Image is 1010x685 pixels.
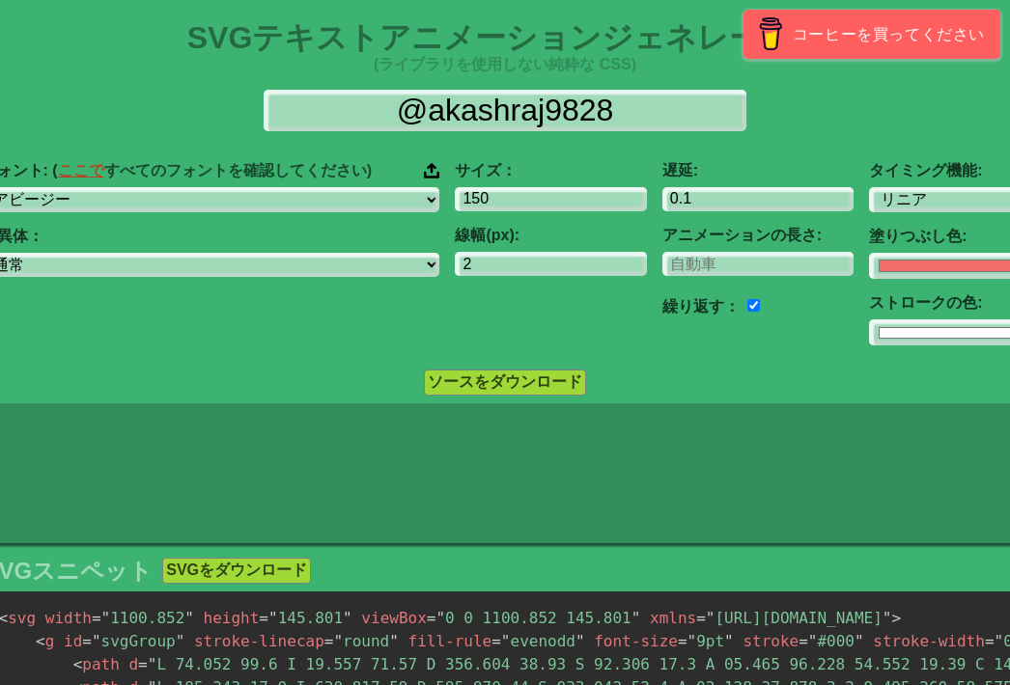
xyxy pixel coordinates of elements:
[662,227,822,243] font: アニメーションの長さ:
[259,609,351,627] span: 145.801
[501,632,511,650] span: "
[743,10,1000,59] a: コーヒーを買ってください
[73,655,83,673] span: <
[754,17,788,50] img: コーヒーを買ってください
[855,632,864,650] span: "
[82,632,92,650] span: =
[594,632,678,650] span: font-size
[696,609,891,627] span: [URL][DOMAIN_NAME]
[104,162,367,178] font: すべてのフォントを確認してください
[799,632,863,650] span: #000
[678,632,687,650] span: =
[696,609,706,627] span: =
[324,632,399,650] span: round
[424,162,439,179] img: フォントをアップロードする
[491,632,584,650] span: evenodd
[662,252,854,276] input: 自動車
[45,609,92,627] span: width
[428,373,582,390] font: ソースをダウンロード
[82,632,184,650] span: svgGroup
[869,162,982,178] font: タイミング機能:
[204,609,260,627] span: height
[455,187,646,211] input: 100
[389,632,399,650] span: "
[687,632,697,650] span: "
[92,632,101,650] span: "
[36,632,54,650] span: g
[184,609,194,627] span: "
[92,609,101,627] span: =
[743,632,799,650] span: stroke
[361,609,426,627] span: viewBox
[374,56,636,72] font: (ライブラリを使用しない純粋な CSS)
[427,609,641,627] span: 0 0 1100.852 145.801
[892,609,902,627] span: >
[324,632,334,650] span: =
[631,609,641,627] span: "
[747,299,760,312] input: 自動車
[408,632,492,650] span: fill-rule
[138,655,148,673] span: =
[268,609,278,627] span: "
[793,26,985,42] font: コーヒーを買ってください
[343,609,352,627] span: "
[176,632,185,650] span: "
[799,632,808,650] span: =
[435,609,445,627] span: "
[995,632,1004,650] span: "
[678,632,734,650] span: 9pt
[575,632,585,650] span: "
[662,298,740,315] font: 繰り返す：
[187,20,824,55] font: SVGテキストアニメーションジェネレーター
[883,609,892,627] span: "
[259,609,268,627] span: =
[869,228,967,244] font: 塗りつぶし色:
[491,632,501,650] span: =
[662,187,854,211] input: 0.1秒
[650,609,696,627] span: xmlns
[427,609,436,627] span: =
[128,655,138,673] span: d
[869,294,982,311] font: ストロークの色:
[166,562,307,578] font: SVGをダウンロード
[662,162,698,178] font: 遅延:
[73,655,120,673] span: path
[706,609,715,627] span: "
[333,632,343,650] span: "
[367,162,372,178] font: )
[424,370,586,395] button: ソースをダウンロード
[455,252,646,276] input: 2ピクセル
[58,162,104,178] a: ここで
[264,90,746,131] input: ここにテキストを入力してください
[455,227,519,243] font: 線幅(px):
[92,609,194,627] span: 1100.852
[162,558,311,583] button: SVGをダウンロード
[36,632,45,650] span: <
[194,632,324,650] span: stroke-linecap
[873,632,985,650] span: stroke-width
[64,632,82,650] span: id
[724,632,734,650] span: "
[808,632,818,650] span: "
[985,632,995,650] span: =
[455,162,517,178] font: サイズ：
[148,655,157,673] span: "
[101,609,111,627] span: "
